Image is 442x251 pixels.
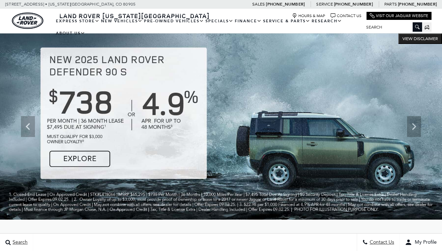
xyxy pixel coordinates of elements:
[12,13,43,29] img: Land Rover
[234,15,262,27] a: Finance
[11,239,28,245] span: Search
[252,2,265,7] span: Sales
[400,234,442,251] button: user-profile-menu
[205,15,234,27] a: Specials
[361,23,422,31] input: Search
[55,15,361,39] nav: Main Navigation
[384,2,397,7] span: Parts
[334,1,373,7] a: [PHONE_NUMBER]
[316,2,333,7] span: Service
[143,15,205,27] a: Pre-Owned Vehicles
[311,15,343,27] a: Research
[55,12,214,20] a: Land Rover [US_STATE][GEOGRAPHIC_DATA]
[403,36,438,41] span: VIEW DISCLAIMER
[12,13,43,29] a: land-rover
[331,13,361,18] a: Contact Us
[100,15,143,27] a: New Vehicles
[398,33,442,44] button: VIEW DISCLAIMER
[262,15,311,27] a: Service & Parts
[5,2,136,7] a: [STREET_ADDRESS] • [US_STATE][GEOGRAPHIC_DATA], CO 80905
[55,15,100,27] a: EXPRESS STORE
[292,13,325,18] a: Hours & Map
[370,13,428,18] a: Visit Our Jaguar Website
[55,27,86,39] a: About Us
[266,1,305,7] a: [PHONE_NUMBER]
[398,1,437,7] a: [PHONE_NUMBER]
[412,239,437,245] span: My Profile
[59,12,210,20] span: Land Rover [US_STATE][GEOGRAPHIC_DATA]
[368,239,394,245] span: Contact Us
